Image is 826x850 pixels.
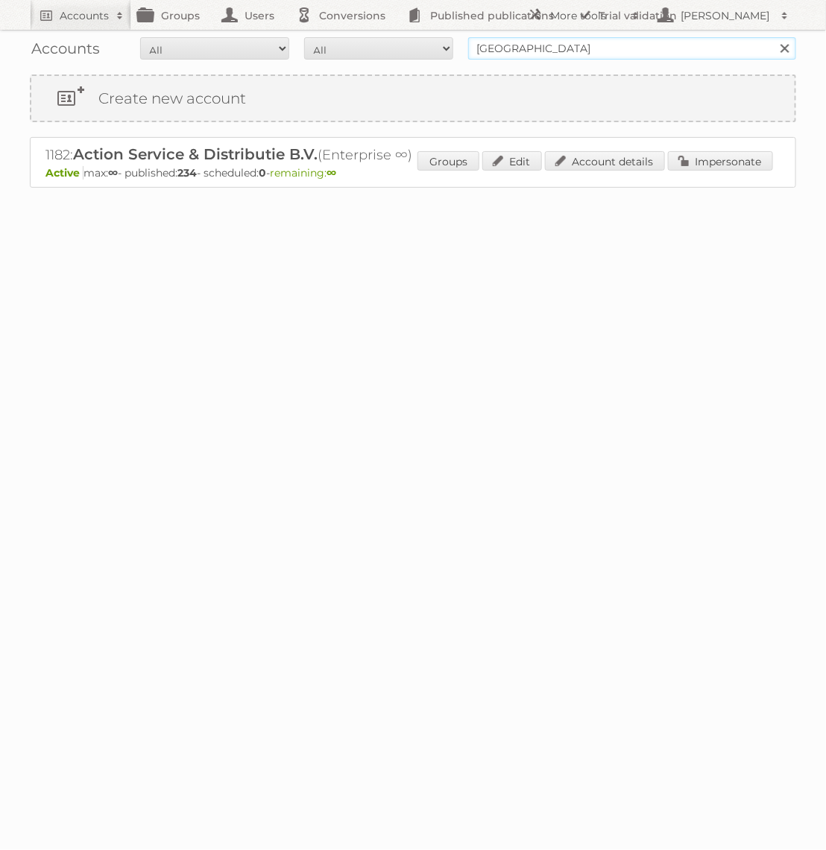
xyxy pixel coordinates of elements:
[545,151,665,171] a: Account details
[417,151,479,171] a: Groups
[668,151,773,171] a: Impersonate
[73,145,318,163] span: Action Service & Distributie B.V.
[270,166,336,180] span: remaining:
[60,8,109,23] h2: Accounts
[327,166,336,180] strong: ∞
[45,166,781,180] p: max: - published: - scheduled: -
[550,8,625,23] h2: More tools
[45,166,83,180] span: Active
[177,166,197,180] strong: 234
[677,8,774,23] h2: [PERSON_NAME]
[259,166,266,180] strong: 0
[45,145,567,165] h2: 1182: (Enterprise ∞)
[31,76,795,121] a: Create new account
[108,166,118,180] strong: ∞
[482,151,542,171] a: Edit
